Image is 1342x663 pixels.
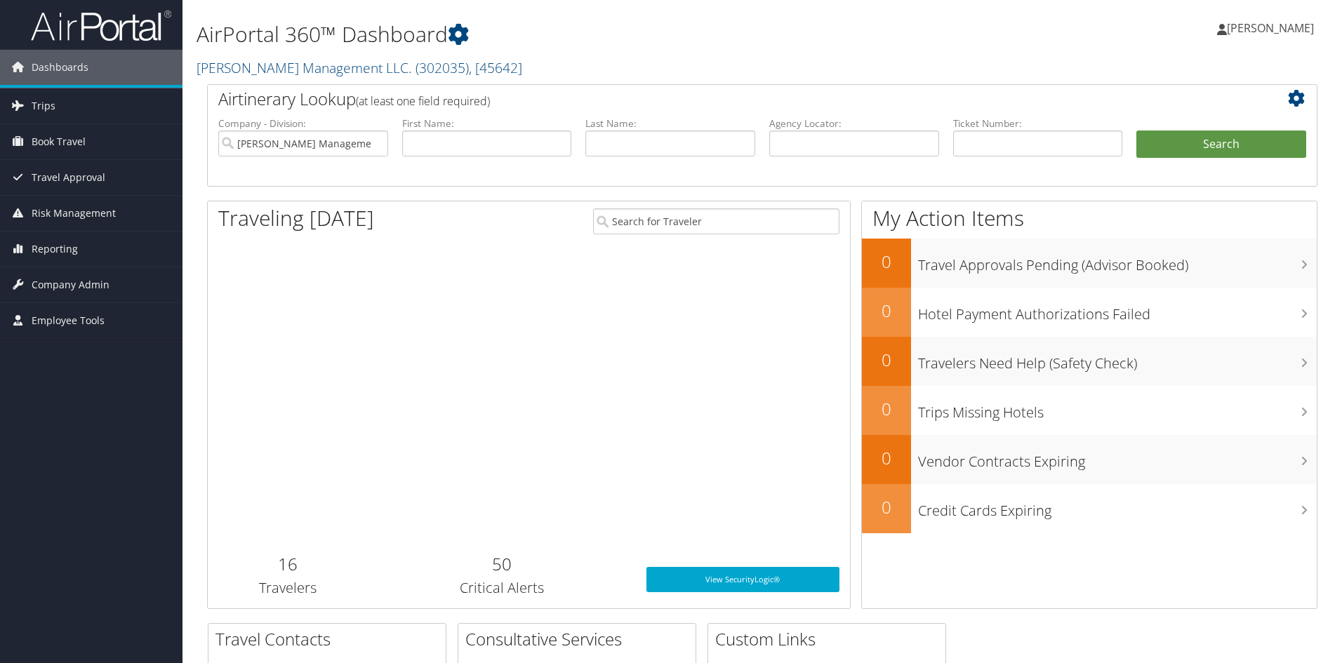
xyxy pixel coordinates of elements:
a: 0Vendor Contracts Expiring [862,435,1317,484]
h3: Credit Cards Expiring [918,494,1317,521]
label: Company - Division: [218,116,388,130]
h3: Travelers Need Help (Safety Check) [918,347,1317,373]
h2: 0 [862,495,911,519]
span: Employee Tools [32,303,105,338]
h3: Travelers [218,578,358,598]
a: 0Hotel Payment Authorizations Failed [862,288,1317,337]
img: airportal-logo.png [31,9,171,42]
span: Risk Management [32,196,116,231]
label: Last Name: [585,116,755,130]
span: Company Admin [32,267,109,302]
label: Agency Locator: [769,116,939,130]
span: Travel Approval [32,160,105,195]
h2: 16 [218,552,358,576]
a: 0Trips Missing Hotels [862,386,1317,435]
h2: 0 [862,250,911,274]
h2: 0 [862,348,911,372]
span: , [ 45642 ] [469,58,522,77]
a: 0Travelers Need Help (Safety Check) [862,337,1317,386]
span: Trips [32,88,55,123]
h3: Trips Missing Hotels [918,396,1317,422]
h1: My Action Items [862,203,1317,233]
h2: Travel Contacts [215,627,446,651]
a: [PERSON_NAME] [1217,7,1328,49]
h2: Consultative Services [465,627,696,651]
h1: AirPortal 360™ Dashboard [197,20,951,49]
h1: Traveling [DATE] [218,203,374,233]
label: First Name: [402,116,572,130]
h3: Vendor Contracts Expiring [918,445,1317,471]
h3: Travel Approvals Pending (Advisor Booked) [918,248,1317,275]
h2: Airtinerary Lookup [218,87,1214,111]
span: Dashboards [32,50,88,85]
label: Ticket Number: [953,116,1123,130]
input: Search for Traveler [593,208,839,234]
span: [PERSON_NAME] [1227,20,1314,36]
h2: 0 [862,299,911,323]
span: Book Travel [32,124,86,159]
h2: Custom Links [715,627,945,651]
h2: 0 [862,446,911,470]
span: Reporting [32,232,78,267]
h3: Critical Alerts [379,578,625,598]
a: 0Credit Cards Expiring [862,484,1317,533]
h2: 0 [862,397,911,421]
h3: Hotel Payment Authorizations Failed [918,297,1317,324]
a: 0Travel Approvals Pending (Advisor Booked) [862,239,1317,288]
h2: 50 [379,552,625,576]
a: View SecurityLogic® [646,567,839,592]
span: ( 302035 ) [416,58,469,77]
span: (at least one field required) [356,93,490,109]
a: [PERSON_NAME] Management LLC. [197,58,522,77]
button: Search [1136,130,1306,159]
